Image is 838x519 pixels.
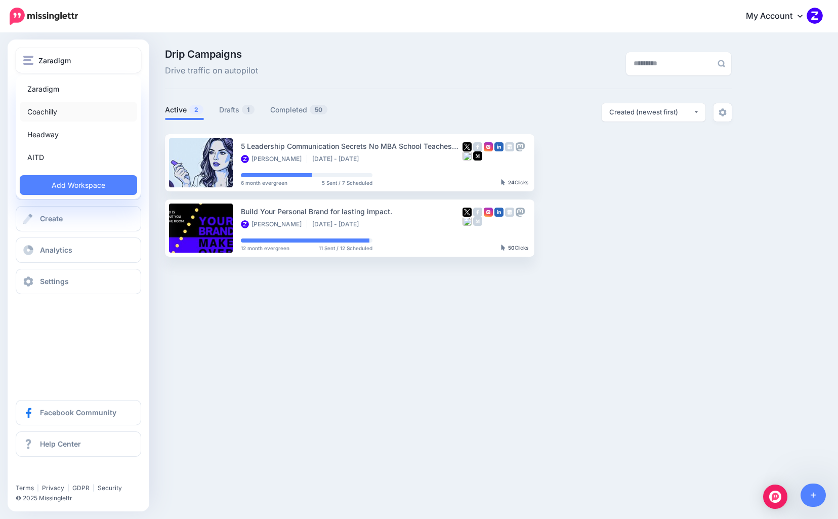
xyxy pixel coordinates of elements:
[501,245,506,251] img: pointer-grey-darker.png
[463,142,472,151] img: twitter-square.png
[165,104,204,116] a: Active2
[463,151,472,161] img: bluesky-grey-square.png
[505,208,514,217] img: google_business-grey-square.png
[16,237,141,263] a: Analytics
[40,246,72,254] span: Analytics
[93,484,95,492] span: |
[40,277,69,286] span: Settings
[165,49,258,59] span: Drip Campaigns
[165,64,258,77] span: Drive traffic on autopilot
[473,142,482,151] img: facebook-grey-square.png
[508,179,515,185] b: 24
[501,179,506,185] img: pointer-grey-darker.png
[16,269,141,294] a: Settings
[16,48,141,73] button: Zaradigm
[16,431,141,457] a: Help Center
[16,469,94,480] iframe: Twitter Follow Button
[40,214,63,223] span: Create
[241,246,289,251] span: 12 month evergreen
[241,155,307,163] li: [PERSON_NAME]
[242,105,255,114] span: 1
[241,206,463,217] div: Build Your Personal Brand for lasting impact.
[473,208,482,217] img: facebook-grey-square.png
[241,140,463,152] div: 5 Leadership Communication Secrets No MBA School Teaches You
[718,60,725,67] img: search-grey-6.png
[602,103,705,122] button: Created (newest first)
[67,484,69,492] span: |
[719,108,727,116] img: settings-grey.png
[241,220,307,228] li: [PERSON_NAME]
[508,245,515,251] b: 50
[241,180,287,185] span: 6 month evergreen
[98,484,122,492] a: Security
[16,493,149,503] li: © 2025 Missinglettr
[40,440,81,448] span: Help Center
[72,484,90,492] a: GDPR
[312,155,364,163] li: [DATE] - [DATE]
[501,245,528,251] div: Clicks
[20,147,137,167] a: AITD
[20,79,137,99] a: Zaradigm
[609,107,693,117] div: Created (newest first)
[463,208,472,217] img: twitter-square.png
[319,246,372,251] span: 11 Sent / 12 Scheduled
[270,104,328,116] a: Completed50
[219,104,255,116] a: Drafts1
[473,151,482,161] img: medium-square.png
[473,217,482,226] img: medium-grey-square.png
[494,142,504,151] img: linkedin-square.png
[505,142,514,151] img: google_business-grey-square.png
[763,485,787,509] div: Open Intercom Messenger
[37,484,39,492] span: |
[736,4,823,29] a: My Account
[42,484,64,492] a: Privacy
[20,125,137,144] a: Headway
[38,55,71,66] span: Zaradigm
[484,142,493,151] img: instagram-square.png
[40,408,116,417] span: Facebook Community
[501,180,528,186] div: Clicks
[516,142,525,151] img: mastodon-grey-square.png
[16,206,141,231] a: Create
[463,217,472,226] img: bluesky-grey-square.png
[484,208,493,217] img: instagram-square.png
[20,175,137,195] a: Add Workspace
[20,102,137,122] a: Coachilly
[16,484,34,492] a: Terms
[189,105,203,114] span: 2
[310,105,327,114] span: 50
[516,208,525,217] img: mastodon-grey-square.png
[23,56,33,65] img: menu.png
[494,208,504,217] img: linkedin-square.png
[10,8,78,25] img: Missinglettr
[312,220,364,228] li: [DATE] - [DATE]
[16,400,141,425] a: Facebook Community
[322,180,372,185] span: 5 Sent / 7 Scheduled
